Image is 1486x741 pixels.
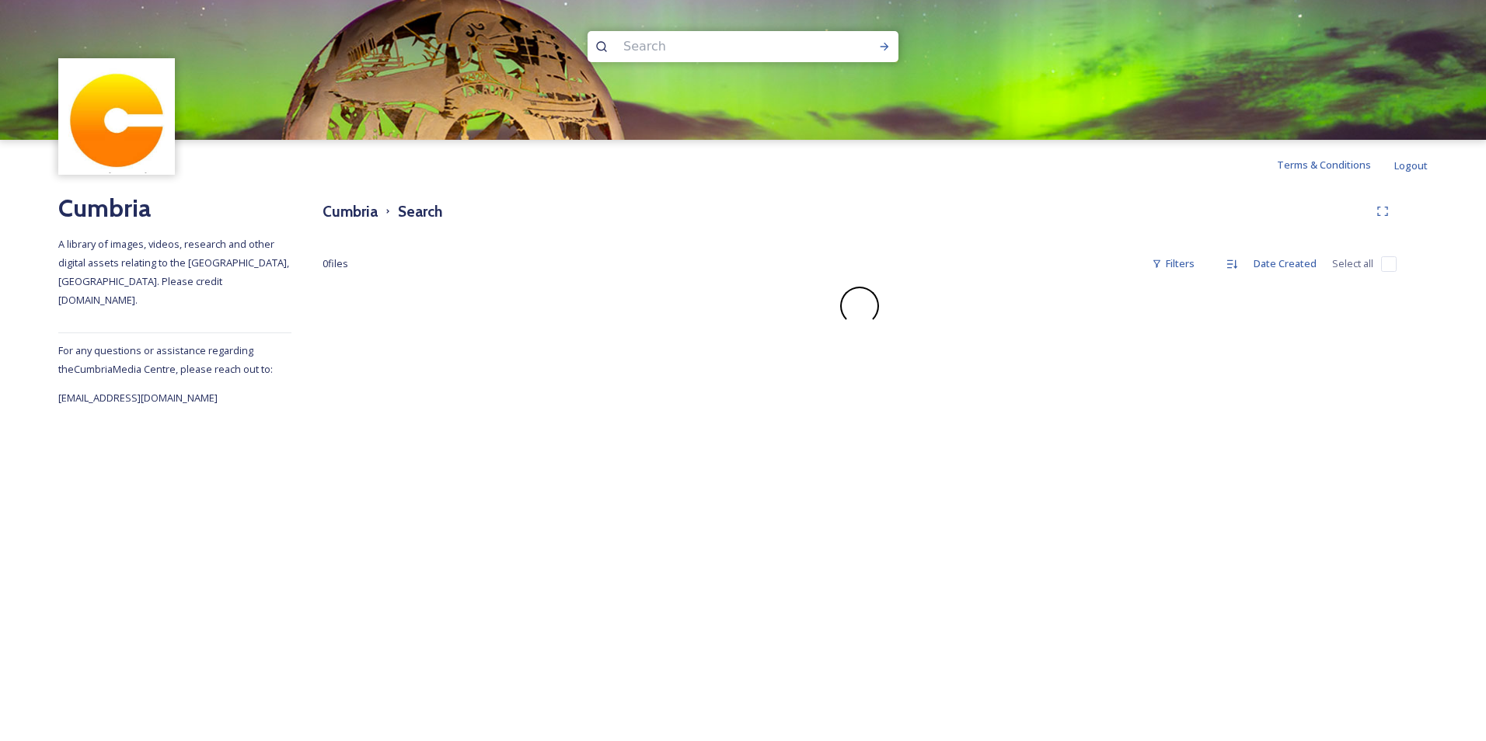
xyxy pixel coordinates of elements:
span: For any questions or assistance regarding the Cumbria Media Centre, please reach out to: [58,343,273,376]
h3: Search [398,200,442,223]
input: Search [616,30,828,64]
div: Date Created [1246,249,1324,279]
span: A library of images, videos, research and other digital assets relating to the [GEOGRAPHIC_DATA],... [58,237,291,307]
span: Terms & Conditions [1277,158,1371,172]
span: Select all [1332,256,1373,271]
img: images.jpg [61,61,173,173]
h3: Cumbria [323,200,378,223]
div: Filters [1144,249,1202,279]
h2: Cumbria [58,190,291,227]
span: Logout [1394,158,1428,172]
span: [EMAIL_ADDRESS][DOMAIN_NAME] [58,391,218,405]
a: Terms & Conditions [1277,155,1394,174]
span: 0 file s [323,256,348,271]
